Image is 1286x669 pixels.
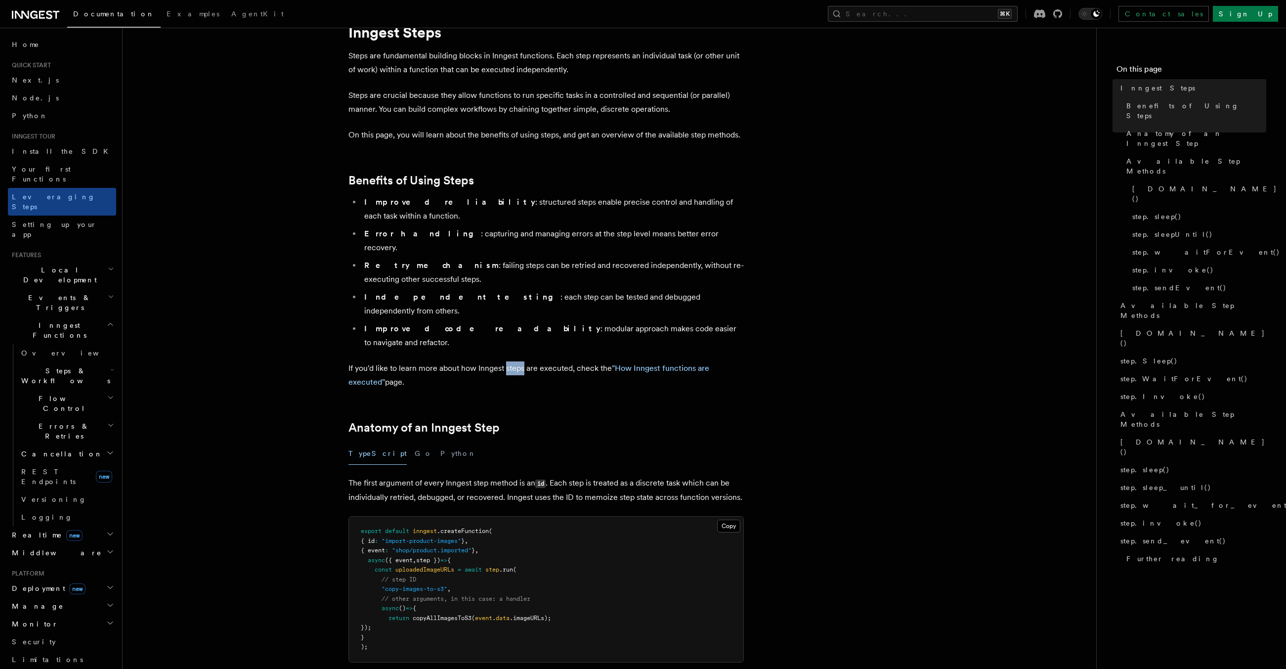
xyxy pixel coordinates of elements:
[161,3,225,27] a: Examples
[1213,6,1278,22] a: Sign Up
[364,229,481,238] strong: Error handling
[8,580,116,597] button: Deploymentnew
[364,292,560,302] strong: Independent testing
[8,544,116,562] button: Middleware
[12,76,59,84] span: Next.js
[1128,208,1266,225] a: step.sleep()
[489,528,492,535] span: (
[17,362,116,390] button: Steps & Workflows
[361,547,385,554] span: { event
[1126,101,1266,121] span: Benefits of Using Steps
[1120,409,1266,429] span: Available Step Methods
[21,495,86,503] span: Versioning
[440,443,476,465] button: Python
[17,417,116,445] button: Errors & Retries
[475,547,478,554] span: ,
[8,548,102,558] span: Middleware
[447,557,451,564] span: {
[1120,437,1266,457] span: [DOMAIN_NAME]()
[1126,129,1266,148] span: Anatomy of an Inngest Step
[8,265,108,285] span: Local Development
[1116,532,1266,550] a: step.send_event()
[1132,212,1182,222] span: step.sleep()
[413,615,472,622] span: copyAllImagesToS3
[364,324,600,333] strong: Improved code readability
[385,557,413,564] span: ({ event
[8,619,58,629] span: Monitor
[8,633,116,651] a: Security
[8,36,116,53] a: Home
[348,23,744,41] h1: Inngest Steps
[1116,461,1266,479] a: step.sleep()
[375,566,392,573] span: const
[12,656,83,664] span: Limitations
[361,322,744,350] li: : modular approach makes code easier to navigate and refactor.
[461,537,465,544] span: }
[406,605,413,612] span: =>
[21,513,73,521] span: Logging
[382,537,461,544] span: "import-product-images"
[1120,392,1205,401] span: step.Invoke()
[1120,83,1195,93] span: Inngest Steps
[348,89,744,116] p: Steps are crucial because they allow functions to run specific tasks in a controlled and sequenti...
[17,491,116,508] a: Versioning
[1116,79,1266,97] a: Inngest Steps
[1128,279,1266,297] a: step.sendEvent()
[12,112,48,120] span: Python
[231,10,284,18] span: AgentKit
[8,89,116,107] a: Node.js
[8,601,64,611] span: Manage
[8,615,116,633] button: Monitor
[348,49,744,77] p: Steps are fundamental building blocks in Inngest functions. Each step represents an individual ta...
[8,261,116,289] button: Local Development
[1122,152,1266,180] a: Available Step Methods
[415,443,432,465] button: Go
[1120,536,1226,546] span: step.send_event()
[440,557,447,564] span: =>
[361,227,744,255] li: : capturing and managing errors at the step level means better error recovery.
[8,61,51,69] span: Quick start
[8,160,116,188] a: Your first Functions
[1122,97,1266,125] a: Benefits of Using Steps
[1132,184,1277,204] span: [DOMAIN_NAME]()
[21,349,123,357] span: Overview
[348,174,474,187] a: Benefits of Using Steps
[8,316,116,344] button: Inngest Functions
[1116,496,1266,514] a: step.wait_for_event()
[8,597,116,615] button: Manage
[1116,370,1266,388] a: step.WaitForEvent()
[225,3,290,27] a: AgentKit
[492,615,496,622] span: .
[1126,156,1266,176] span: Available Step Methods
[513,566,516,573] span: (
[1120,483,1211,492] span: step.sleep_until()
[12,40,40,49] span: Home
[413,528,437,535] span: inngest
[1132,247,1280,257] span: step.waitForEvent()
[17,390,116,417] button: Flow Control
[8,530,83,540] span: Realtime
[458,566,461,573] span: =
[73,10,155,18] span: Documentation
[8,289,116,316] button: Events & Triggers
[395,566,454,573] span: uploadedImageURLs
[1116,352,1266,370] a: step.Sleep()
[1118,6,1209,22] a: Contact sales
[382,605,399,612] span: async
[1116,433,1266,461] a: [DOMAIN_NAME]()
[17,394,107,413] span: Flow Control
[8,583,86,593] span: Deployment
[8,526,116,544] button: Realtimenew
[1128,243,1266,261] a: step.waitForEvent()
[348,476,744,504] p: The first argument of every Inngest step method is an . Each step is treated as a discrete task w...
[17,366,110,386] span: Steps & Workflows
[348,443,407,465] button: TypeScript
[472,547,475,554] span: }
[17,463,116,491] a: REST Endpointsnew
[1120,328,1266,348] span: [DOMAIN_NAME]()
[348,128,744,142] p: On this page, you will learn about the benefits of using steps, and get an overview of the availa...
[382,576,416,583] span: // step ID
[375,537,378,544] span: :
[1132,265,1214,275] span: step.invoke()
[8,107,116,125] a: Python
